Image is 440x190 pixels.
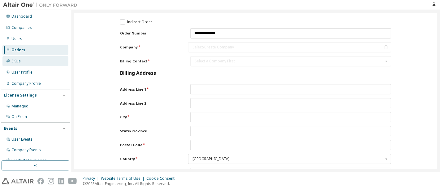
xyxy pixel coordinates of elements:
label: Address Line 2 [120,101,180,106]
img: linkedin.svg [58,178,64,184]
div: Users [11,36,22,41]
div: Website Terms of Use [101,176,146,181]
div: [GEOGRAPHIC_DATA] [192,157,383,161]
div: Country [188,154,391,164]
div: Company Profile [11,81,41,86]
img: facebook.svg [37,178,44,184]
div: Company Events [11,147,41,152]
label: Order Number [120,31,180,36]
p: © 2025 Altair Engineering, Inc. All Rights Reserved. [83,181,178,186]
label: Country [120,156,178,161]
input: State/Province [190,126,391,136]
div: Cookie Consent [146,176,178,181]
div: User Events [11,137,32,142]
div: SKUs [11,59,21,64]
label: City [120,115,180,120]
div: Privacy [83,176,101,181]
label: Indirect Order [120,19,152,25]
img: youtube.svg [68,178,77,184]
label: Address Line 1 [120,87,180,92]
div: User Profile [11,70,32,75]
input: Address Line 2 [190,98,391,108]
label: Postal Code [120,142,180,147]
input: Postal Code [190,140,391,150]
img: Altair One [3,2,80,8]
div: On Prem [11,114,27,119]
div: Managed [11,104,28,109]
div: Orders [11,47,25,52]
div: Dashboard [11,14,32,19]
img: instagram.svg [48,178,54,184]
div: Product Downloads [11,158,47,163]
input: City [190,112,391,122]
label: Billing Contact [120,59,180,64]
div: License Settings [4,93,37,98]
input: Address Line 1 [190,84,391,94]
div: Companies [11,25,32,30]
label: Company [120,45,178,50]
h3: Billing Address [120,70,156,76]
img: altair_logo.svg [2,178,34,184]
label: State/Province [120,129,180,133]
div: Events [4,126,17,131]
